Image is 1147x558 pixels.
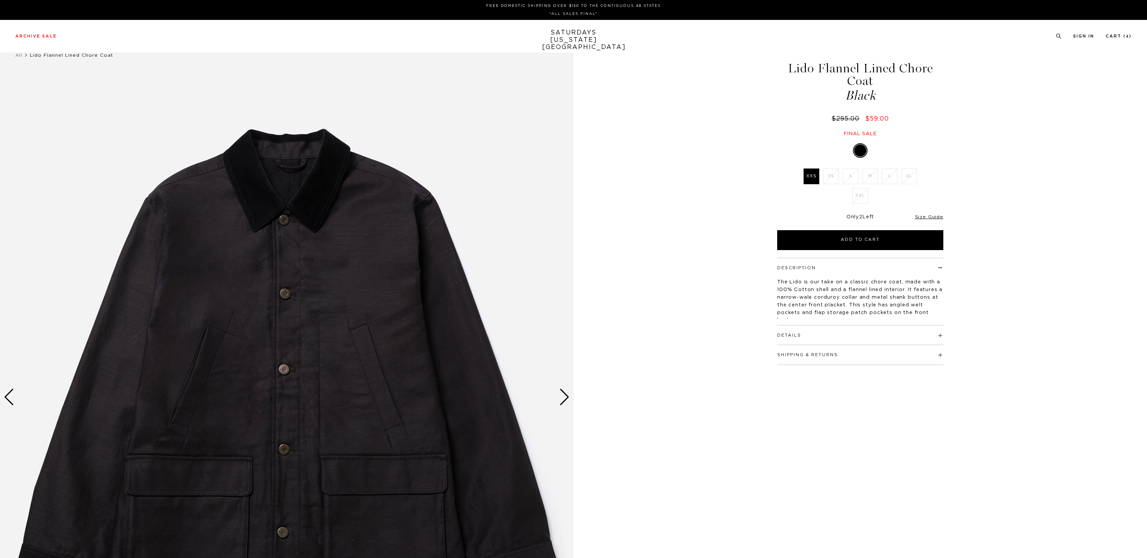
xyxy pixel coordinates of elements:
button: Shipping & Returns [777,353,838,357]
div: Next slide [559,389,570,406]
span: Lido Flannel Lined Chore Coat [30,53,113,57]
a: Archive Sale [15,34,57,38]
p: FREE DOMESTIC SHIPPING OVER $150 TO THE CONTIGUOUS 48 STATES [18,3,1129,9]
div: Only Left [777,214,943,221]
a: Cart (4) [1106,34,1132,38]
span: Black [776,89,944,102]
span: $59.00 [865,116,889,122]
div: Previous slide [4,389,14,406]
a: Sign In [1073,34,1094,38]
div: Final sale [776,131,944,137]
a: All [15,53,22,57]
button: Add to Cart [777,230,943,250]
small: 4 [1126,35,1129,38]
button: Description [777,266,816,270]
button: Details [777,333,801,337]
a: SATURDAYS[US_STATE][GEOGRAPHIC_DATA] [542,29,605,51]
p: *ALL SALES FINAL* [18,11,1129,17]
p: The Lido is our take on a classic chore coat, made with a 100% Cotton shell and a flannel lined i... [777,278,943,324]
label: XXS [804,169,819,184]
span: 2 [859,214,863,219]
a: Size Guide [915,214,943,219]
h1: Lido Flannel Lined Chore Coat [776,62,944,102]
del: $295.00 [832,116,863,122]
